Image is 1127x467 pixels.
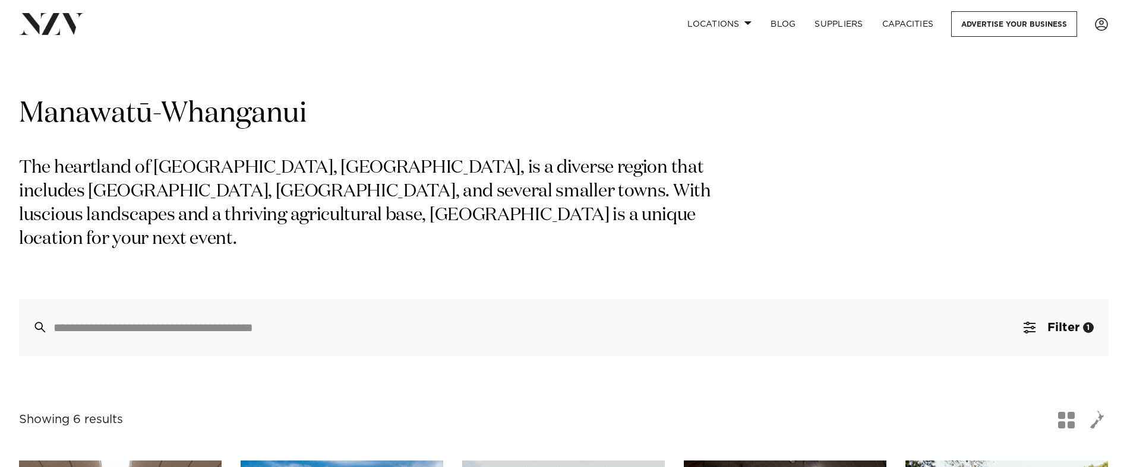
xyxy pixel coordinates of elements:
img: nzv-logo.png [19,13,84,34]
button: Filter1 [1009,299,1108,356]
a: SUPPLIERS [805,11,872,37]
p: The heartland of [GEOGRAPHIC_DATA], [GEOGRAPHIC_DATA], is a diverse region that includes [GEOGRAP... [19,157,753,252]
div: Showing 6 results [19,411,123,429]
a: Capacities [873,11,943,37]
a: Advertise your business [951,11,1077,37]
a: BLOG [761,11,805,37]
h1: Manawatū-Whanganui [19,96,1108,133]
a: Locations [678,11,761,37]
span: Filter [1047,322,1079,333]
div: 1 [1083,322,1094,333]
